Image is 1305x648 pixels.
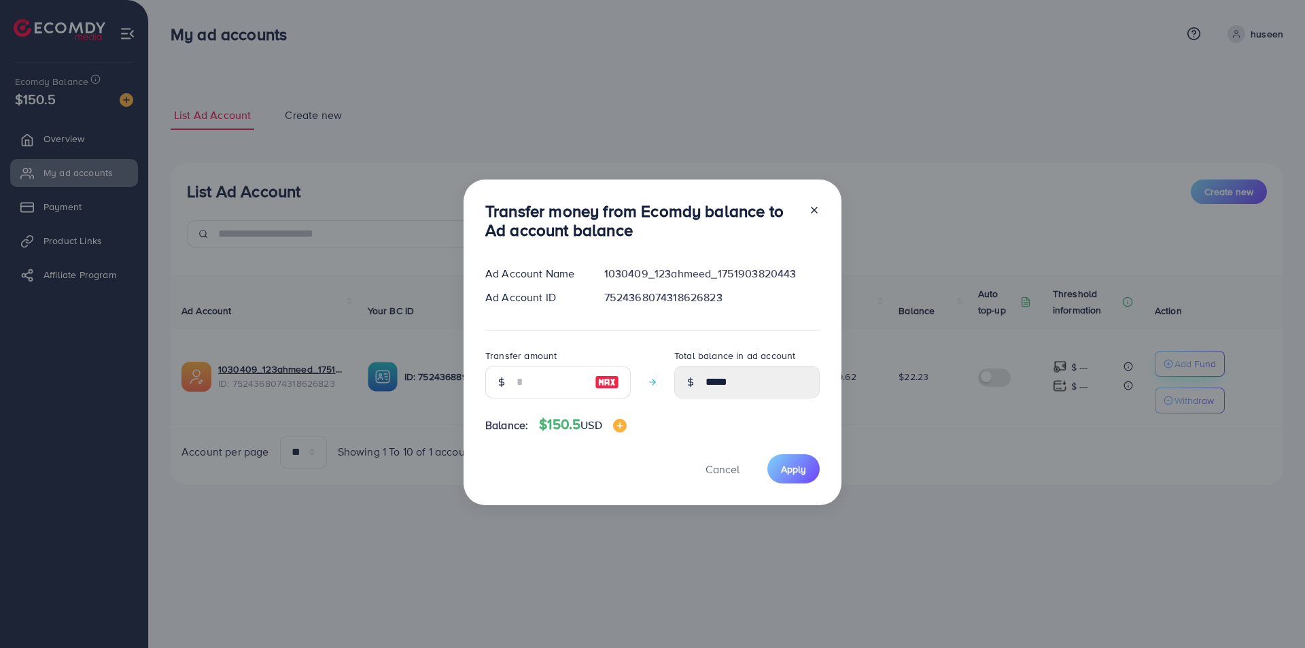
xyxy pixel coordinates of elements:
[485,349,557,362] label: Transfer amount
[593,266,831,282] div: 1030409_123ahmeed_1751903820443
[767,454,820,483] button: Apply
[689,454,756,483] button: Cancel
[539,416,626,433] h4: $150.5
[474,266,593,282] div: Ad Account Name
[593,290,831,305] div: 7524368074318626823
[674,349,795,362] label: Total balance in ad account
[1247,587,1295,638] iframe: Chat
[595,374,619,390] img: image
[474,290,593,305] div: Ad Account ID
[613,419,627,432] img: image
[580,417,602,432] span: USD
[706,462,739,477] span: Cancel
[485,201,798,241] h3: Transfer money from Ecomdy balance to Ad account balance
[485,417,528,433] span: Balance:
[781,462,806,476] span: Apply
